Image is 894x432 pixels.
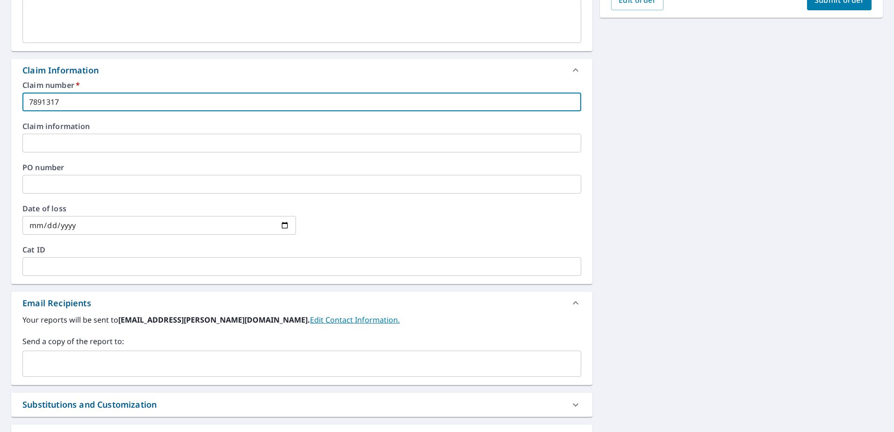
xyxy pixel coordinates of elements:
[22,297,91,310] div: Email Recipients
[22,81,581,89] label: Claim number
[310,315,400,325] a: EditContactInfo
[22,314,581,325] label: Your reports will be sent to
[22,164,581,171] label: PO number
[11,59,592,81] div: Claim Information
[22,246,581,253] label: Cat ID
[11,393,592,417] div: Substitutions and Customization
[22,398,157,411] div: Substitutions and Customization
[22,336,581,347] label: Send a copy of the report to:
[11,292,592,314] div: Email Recipients
[118,315,310,325] b: [EMAIL_ADDRESS][PERSON_NAME][DOMAIN_NAME].
[22,122,581,130] label: Claim information
[22,64,99,77] div: Claim Information
[22,205,296,212] label: Date of loss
